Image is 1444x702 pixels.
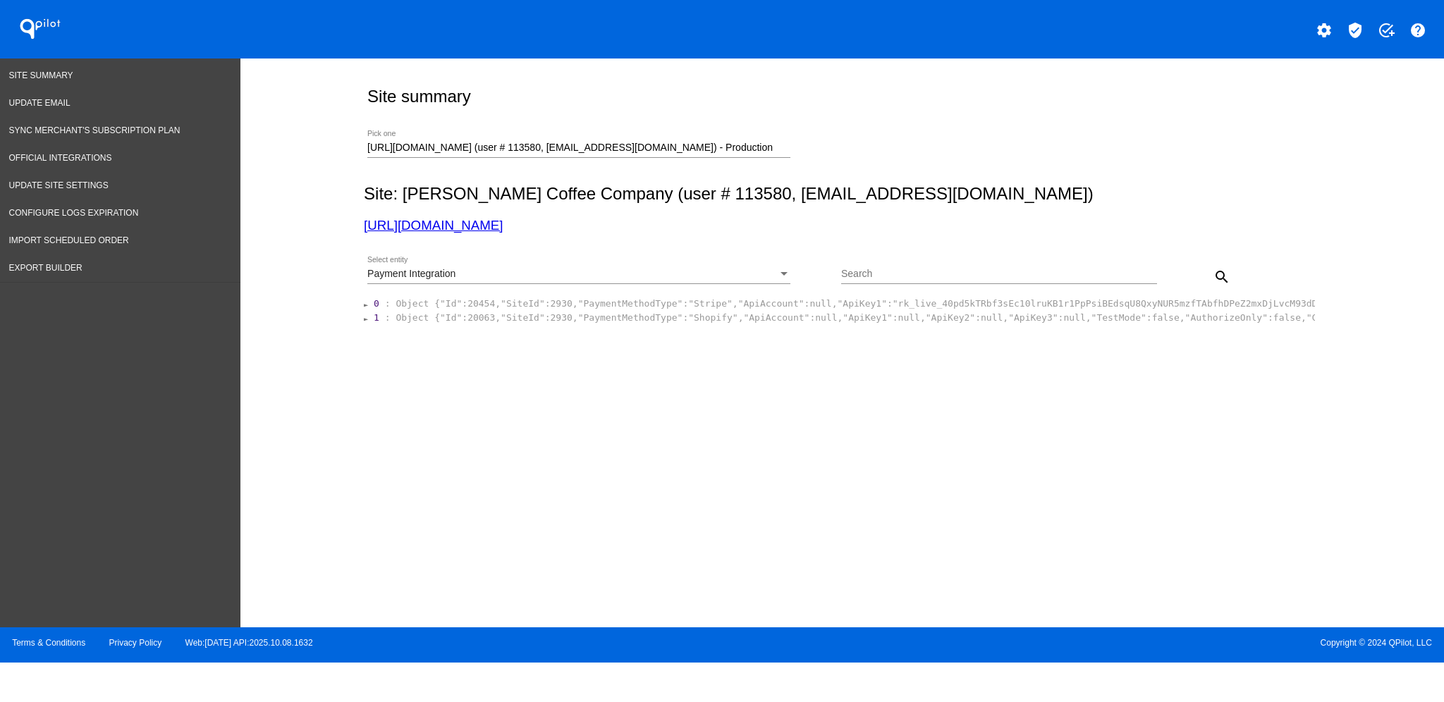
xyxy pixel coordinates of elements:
span: Update Site Settings [9,180,109,190]
span: Payment Integration [367,268,455,279]
h2: Site: [PERSON_NAME] Coffee Company (user # 113580, [EMAIL_ADDRESS][DOMAIN_NAME]) [364,184,1315,204]
span: : [385,312,391,323]
span: Copyright © 2024 QPilot, LLC [734,638,1432,648]
span: Export Builder [9,263,82,273]
mat-icon: search [1213,269,1230,285]
a: Privacy Policy [109,638,162,648]
a: [URL][DOMAIN_NAME] [364,218,503,233]
span: Site Summary [9,70,73,80]
mat-icon: verified_user [1347,22,1364,39]
mat-icon: add_task [1378,22,1395,39]
h1: QPilot [12,15,68,43]
mat-icon: settings [1316,22,1333,39]
span: Official Integrations [9,153,112,163]
input: Number [367,142,790,154]
span: Sync Merchant's Subscription Plan [9,125,180,135]
span: 1 [374,312,379,323]
span: : [385,298,391,309]
mat-select: Select entity [367,269,790,280]
h2: Site summary [367,87,471,106]
span: Import Scheduled Order [9,235,129,245]
span: 0 [374,298,379,309]
span: Update Email [9,98,71,108]
input: Search [841,269,1157,280]
a: Terms & Conditions [12,638,85,648]
a: Web:[DATE] API:2025.10.08.1632 [185,638,313,648]
span: Configure logs expiration [9,208,139,218]
mat-icon: help [1409,22,1426,39]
